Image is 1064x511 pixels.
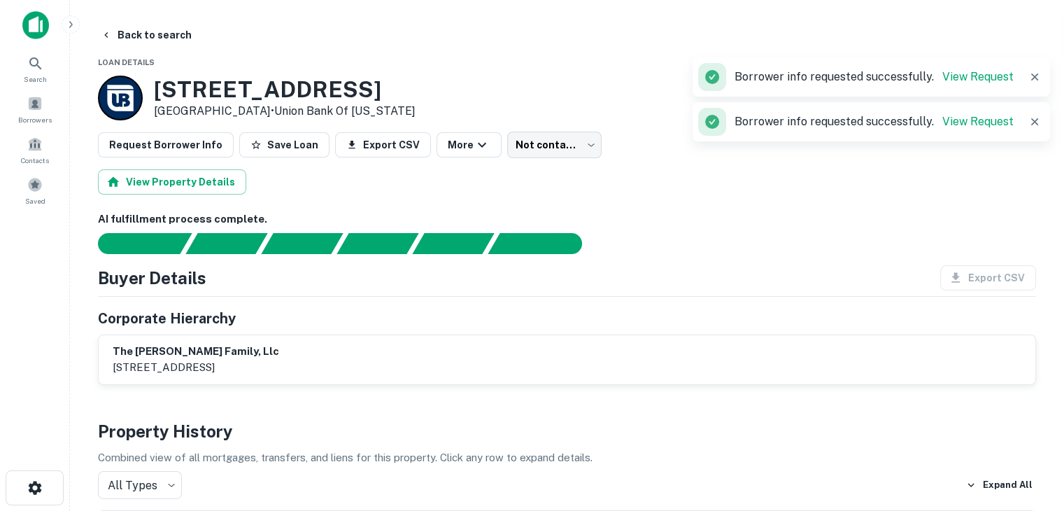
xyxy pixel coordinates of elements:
a: View Request [942,70,1014,83]
span: Loan Details [98,58,155,66]
a: Union Bank Of [US_STATE] [274,104,416,118]
button: Export CSV [335,132,431,157]
h4: Buyer Details [98,265,206,290]
h6: the [PERSON_NAME] family, llc [113,344,279,360]
span: Search [24,73,47,85]
button: Save Loan [239,132,329,157]
button: Request Borrower Info [98,132,234,157]
a: Borrowers [4,90,66,128]
h4: Property History [98,419,1036,444]
p: Borrower info requested successfully. [735,113,1014,130]
p: Borrower info requested successfully. [735,69,1014,85]
iframe: Chat Widget [994,354,1064,421]
div: Your request is received and processing... [185,233,267,254]
a: View Request [942,115,1014,128]
p: [GEOGRAPHIC_DATA] • [154,103,416,120]
button: Expand All [963,475,1036,496]
button: More [437,132,502,157]
img: capitalize-icon.png [22,11,49,39]
div: Principals found, AI now looking for contact information... [336,233,418,254]
p: Combined view of all mortgages, transfers, and liens for this property. Click any row to expand d... [98,449,1036,466]
span: Saved [25,195,45,206]
h5: Corporate Hierarchy [98,308,236,329]
a: Saved [4,171,66,209]
div: Sending borrower request to AI... [81,233,186,254]
p: [STREET_ADDRESS] [113,359,279,376]
button: View Property Details [98,169,246,195]
div: Not contacted [507,132,602,158]
h6: AI fulfillment process complete. [98,211,1036,227]
div: AI fulfillment process complete. [488,233,599,254]
span: Contacts [21,155,49,166]
h3: [STREET_ADDRESS] [154,76,416,103]
a: Contacts [4,131,66,169]
div: Documents found, AI parsing details... [261,233,343,254]
button: Back to search [95,22,197,48]
div: Principals found, still searching for contact information. This may take time... [412,233,494,254]
div: All Types [98,471,182,499]
span: Borrowers [18,114,52,125]
a: Search [4,50,66,87]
